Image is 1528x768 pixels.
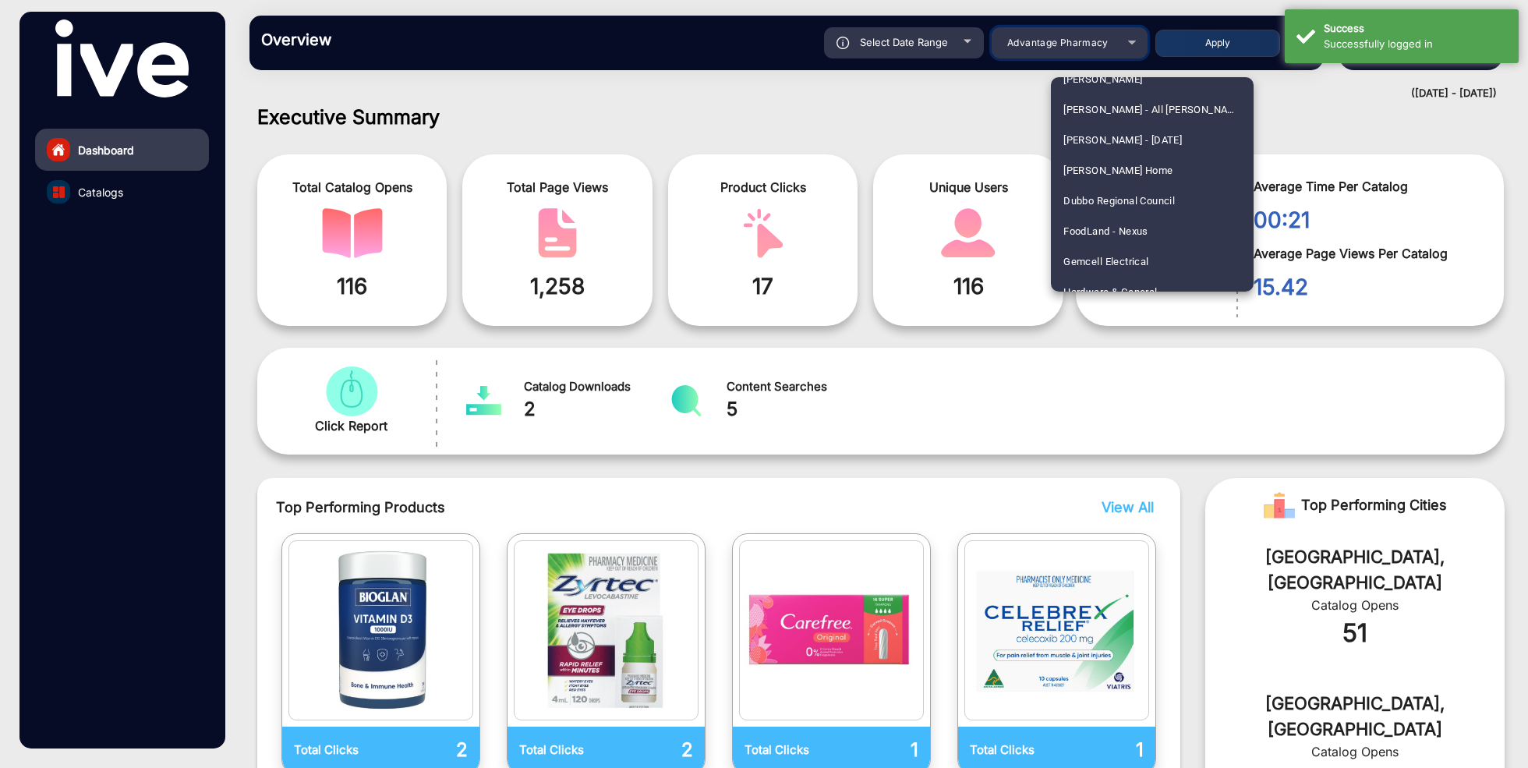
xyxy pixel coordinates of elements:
span: Gemcell Electrical [1063,246,1148,277]
div: Success [1324,21,1507,37]
span: [PERSON_NAME] Home [1063,155,1173,186]
span: [PERSON_NAME] - [DATE] [1063,125,1182,155]
span: [PERSON_NAME] - All [PERSON_NAME] Issues [1063,94,1241,125]
span: [PERSON_NAME] [1063,64,1142,94]
span: FoodLand - Nexus [1063,216,1148,246]
div: Successfully logged in [1324,37,1507,52]
span: Dubbo Regional Council [1063,186,1175,216]
span: Hardware & General [1063,277,1157,307]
